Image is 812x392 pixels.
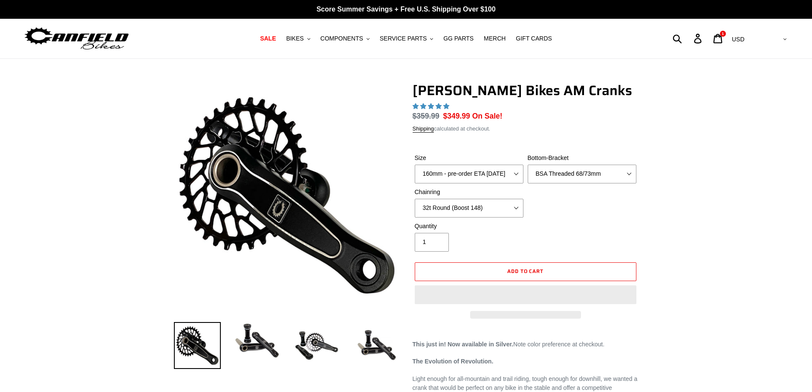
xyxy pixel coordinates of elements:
[484,35,506,42] span: MERCH
[528,154,636,163] label: Bottom-Bracket
[708,29,728,48] a: 1
[413,340,639,349] p: Note color preference at checkout.
[439,33,478,44] a: GG PARTS
[677,29,699,48] input: Search
[472,110,503,122] span: On Sale!
[316,33,374,44] button: COMPONENTS
[511,33,556,44] a: GIFT CARDS
[353,322,400,369] img: Load image into Gallery viewer, CANFIELD-AM_DH-CRANKS
[480,33,510,44] a: MERCH
[234,322,280,360] img: Load image into Gallery viewer, Canfield Cranks
[413,358,494,365] strong: The Evolution of Revolution.
[413,112,439,120] s: $359.99
[413,103,451,110] span: 4.97 stars
[413,82,639,99] h1: [PERSON_NAME] Bikes AM Cranks
[380,35,427,42] span: SERVICE PARTS
[176,84,398,307] img: Canfield Bikes AM Cranks
[174,322,221,369] img: Load image into Gallery viewer, Canfield Bikes AM Cranks
[260,35,276,42] span: SALE
[282,33,314,44] button: BIKES
[413,125,639,133] div: calculated at checkout.
[413,125,434,133] a: Shipping
[443,112,470,120] span: $349.99
[415,154,523,163] label: Size
[376,33,437,44] button: SERVICE PARTS
[516,35,552,42] span: GIFT CARDS
[415,222,523,231] label: Quantity
[415,262,636,281] button: Add to cart
[443,35,474,42] span: GG PARTS
[413,341,514,348] strong: This just in! Now available in Silver.
[722,32,724,36] span: 1
[321,35,363,42] span: COMPONENTS
[415,188,523,197] label: Chainring
[286,35,303,42] span: BIKES
[23,25,130,52] img: Canfield Bikes
[507,267,544,275] span: Add to cart
[256,33,280,44] a: SALE
[293,322,340,369] img: Load image into Gallery viewer, Canfield Bikes AM Cranks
